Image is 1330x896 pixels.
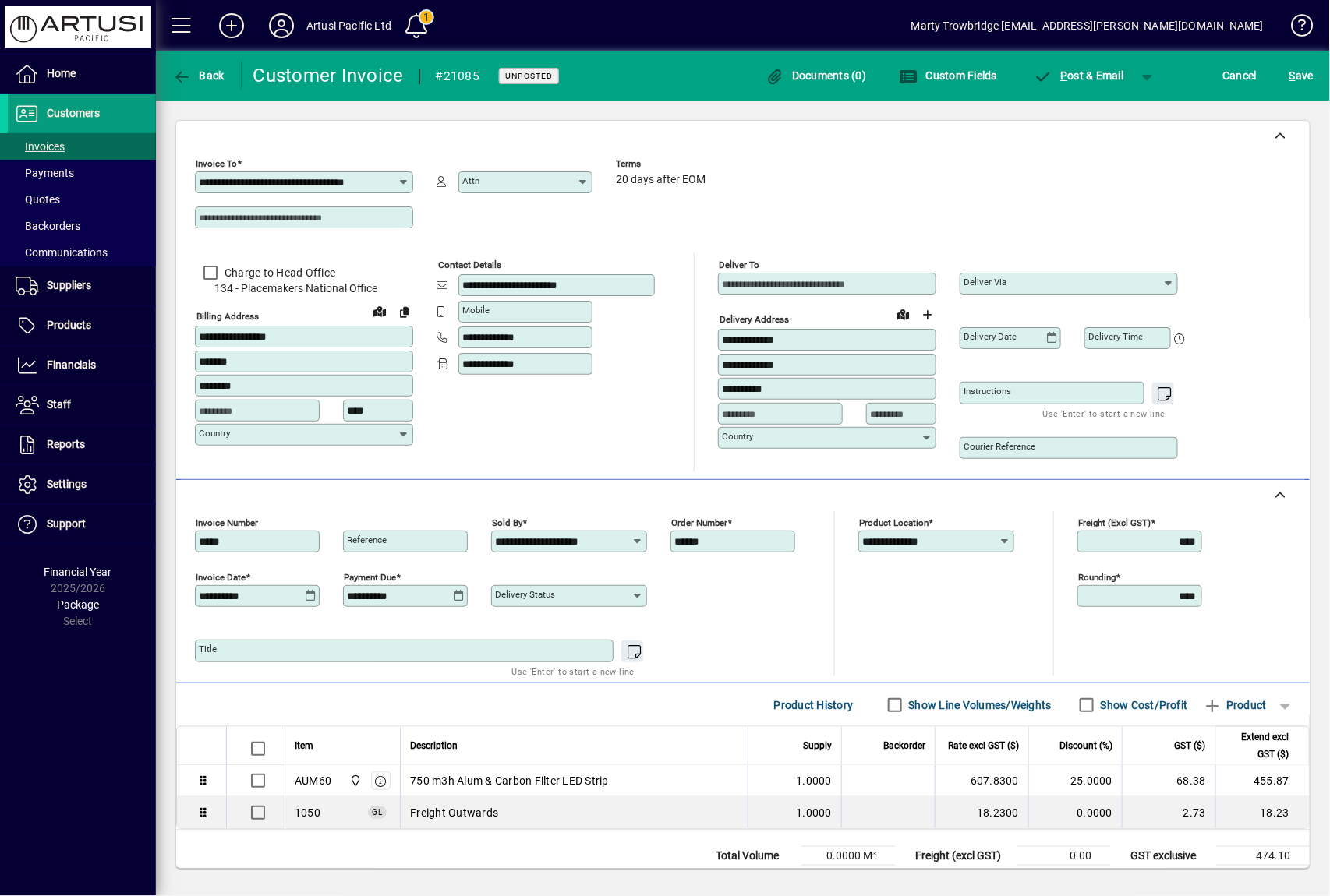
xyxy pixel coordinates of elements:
app-page-header-button: Back [156,62,242,90]
td: Rounding [907,866,1017,884]
span: Freight Outwards [410,805,498,820]
span: Extend excl GST ($) [1226,728,1289,763]
mat-label: Product location [859,517,929,528]
button: Documents (0) [762,62,871,90]
mat-label: Attn [462,175,479,186]
span: GL [372,808,383,817]
a: Invoices [8,133,156,160]
a: Quotes [8,186,156,213]
a: Financials [8,346,156,385]
span: Reports [47,438,85,450]
span: P [1061,69,1068,82]
mat-label: Deliver via [964,277,1006,287]
td: 68.38 [1122,765,1215,797]
td: 474.10 [1216,847,1310,866]
mat-label: Title [199,644,217,654]
mat-label: Invoice date [196,572,246,583]
a: Communications [8,239,156,266]
span: Unposted [505,71,553,81]
mat-label: Payment due [344,572,396,583]
div: #21085 [436,64,480,89]
span: 20 days after EOM [616,174,706,186]
div: 607.8300 [945,773,1019,788]
td: 0.00 [1017,847,1110,866]
mat-hint: Use 'Enter' to start a new line [512,662,635,680]
button: Back [168,62,228,90]
button: Add [207,12,256,40]
span: Description [410,737,458,754]
a: View on map [367,298,392,323]
span: Suppliers [47,279,91,291]
button: Post & Email [1026,62,1132,90]
button: Save [1286,62,1318,90]
label: Charge to Head Office [221,265,335,280]
span: Backorder [883,737,925,754]
a: Suppliers [8,266,156,305]
label: Show Line Volumes/Weights [906,697,1052,713]
a: Products [8,306,156,345]
button: Product [1196,691,1275,719]
mat-label: Delivery status [495,589,555,600]
mat-label: Invoice number [196,517,258,528]
td: 455.87 [1215,765,1309,797]
label: Show Cost/Profit [1098,697,1188,713]
td: GST [1123,866,1216,884]
span: Staff [47,398,71,411]
td: GST exclusive [1123,847,1216,866]
a: Reports [8,425,156,464]
a: Staff [8,386,156,425]
td: 0.0000 [1028,797,1122,828]
div: Marty Trowbridge [EMAIL_ADDRESS][PERSON_NAME][DOMAIN_NAME] [911,13,1264,38]
mat-label: Rounding [1078,572,1116,583]
a: View on map [890,302,915,326]
span: ost & Email [1034,69,1124,82]
span: Discount (%) [1059,737,1112,754]
div: Customer Invoice [253,63,404,88]
td: 71.11 [1216,866,1310,884]
td: 25.0000 [1028,765,1122,797]
span: Settings [47,478,87,490]
span: Customers [47,107,100,119]
span: ave [1289,63,1314,88]
span: Backorders [16,220,80,232]
mat-label: Delivery time [1088,331,1143,342]
span: Main Warehouse [345,772,363,789]
a: Support [8,505,156,544]
td: 2.73 [1122,797,1215,828]
td: 0.0000 M³ [801,847,895,866]
span: Back [172,69,225,82]
mat-label: Order number [671,517,727,528]
a: Payments [8,160,156,186]
mat-label: Country [722,431,753,442]
button: Cancel [1219,62,1261,90]
a: Home [8,55,156,93]
span: Payments [16,167,74,179]
button: Profile [256,12,306,40]
td: 0.00 [1017,866,1110,884]
span: Item [295,737,313,754]
mat-label: Delivery date [964,331,1017,342]
button: Choose address [915,302,940,327]
td: 0.0000 Kg [801,866,895,884]
td: Total Weight [708,866,801,884]
span: 1.0000 [797,773,833,788]
a: Settings [8,465,156,504]
mat-label: Freight (excl GST) [1078,517,1151,528]
span: Terms [616,159,709,169]
span: 1.0000 [797,805,833,820]
span: Cancel [1223,63,1257,88]
a: Backorders [8,213,156,239]
mat-label: Reference [347,534,387,545]
mat-label: Instructions [964,386,1011,397]
button: Custom Fields [895,62,1001,90]
span: Freight Outwards [295,805,320,820]
span: S [1289,69,1296,82]
span: Supply [803,737,832,754]
mat-hint: Use 'Enter' to start a new line [1043,404,1166,422]
mat-label: Country [199,428,230,439]
span: Documents (0) [766,69,867,82]
span: 134 - Placemakers National Office [195,280,413,297]
a: Knowledge Base [1279,3,1311,54]
button: Product History [768,691,860,719]
mat-label: Deliver To [719,259,759,270]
